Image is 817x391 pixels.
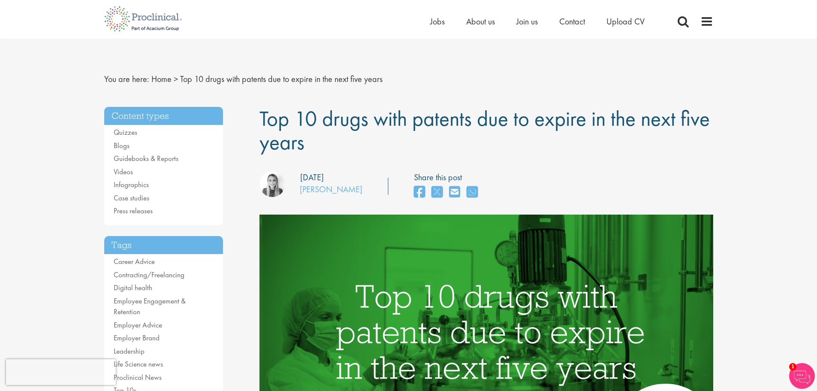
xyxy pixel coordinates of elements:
a: Case studies [114,193,149,203]
a: share on email [449,183,460,202]
a: [PERSON_NAME] [300,184,362,195]
label: Share this post [414,171,482,184]
iframe: reCAPTCHA [6,359,116,385]
a: About us [466,16,495,27]
a: Contracting/Freelancing [114,270,184,279]
a: Videos [114,167,133,176]
h3: Tags [104,236,223,255]
img: Chatbot [789,363,815,389]
a: Career Advice [114,257,155,266]
img: Hannah Burke [259,171,285,197]
span: Top 10 drugs with patents due to expire in the next five years [259,105,710,156]
a: Proclinical News [114,373,162,382]
a: Jobs [430,16,445,27]
div: [DATE] [300,171,324,184]
a: share on twitter [431,183,443,202]
a: Infographics [114,180,149,189]
a: Leadership [114,346,145,356]
span: 1 [789,363,796,370]
a: Employee Engagement & Retention [114,296,186,317]
a: Digital health [114,283,152,292]
a: Quizzes [114,127,137,137]
a: Guidebooks & Reports [114,154,178,163]
span: > [174,73,178,85]
a: Employer Advice [114,320,162,330]
span: You are here: [104,73,149,85]
a: Employer Brand [114,333,160,343]
a: breadcrumb link [151,73,172,85]
a: share on facebook [414,183,425,202]
h3: Content types [104,107,223,125]
a: Contact [559,16,585,27]
a: Press releases [114,206,153,215]
a: Upload CV [606,16,645,27]
a: Join us [516,16,538,27]
a: share on whats app [467,183,478,202]
a: Life Science news [114,359,163,369]
span: Top 10 drugs with patents due to expire in the next five years [180,73,383,85]
a: Blogs [114,141,130,150]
